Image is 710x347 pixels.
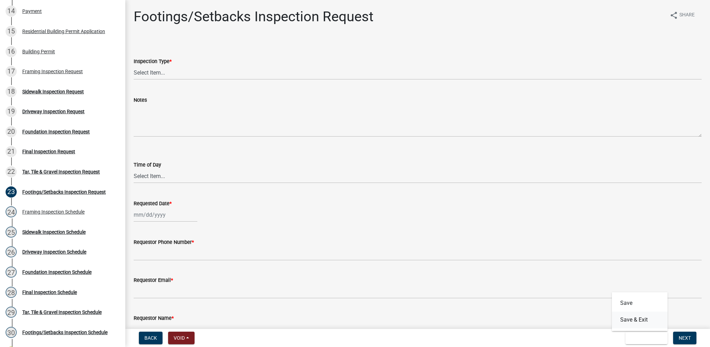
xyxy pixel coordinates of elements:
div: 26 [6,246,17,257]
div: 19 [6,106,17,117]
span: Share [679,11,695,20]
div: 17 [6,66,17,77]
button: Back [139,332,163,344]
label: Time of Day [134,163,161,168]
div: Foundation Inspection Request [22,129,90,134]
h1: Footings/Setbacks Inspection Request [134,8,373,25]
div: 22 [6,166,17,177]
div: Building Permit [22,49,55,54]
div: 20 [6,126,17,137]
div: Sidewalk Inspection Schedule [22,230,86,234]
label: Notes [134,98,147,103]
div: 21 [6,146,17,157]
i: share [670,11,678,20]
label: Inspection Type [134,59,172,64]
button: Void [168,332,195,344]
div: Foundation Inspection Schedule [22,270,92,275]
span: Save & Exit [631,335,658,341]
div: 25 [6,226,17,238]
span: Next [679,335,691,341]
span: Back [144,335,157,341]
input: mm/dd/yyyy [134,208,197,222]
div: Tar, Tile & Gravel Inspection Request [22,169,100,174]
button: Save & Exit [612,311,668,328]
div: Footings/Setbacks Inspection Schedule [22,330,108,335]
button: shareShare [664,8,700,22]
div: Framing Inspection Request [22,69,83,74]
div: 30 [6,327,17,338]
span: Void [174,335,185,341]
div: 23 [6,186,17,198]
div: Driveway Inspection Request [22,109,85,114]
div: Footings/Setbacks Inspection Request [22,190,106,194]
div: Residential Building Permit Application [22,29,105,34]
div: 27 [6,267,17,278]
div: 29 [6,307,17,318]
div: 18 [6,86,17,97]
div: 28 [6,287,17,298]
div: Payment [22,9,42,14]
div: Save & Exit [612,292,668,331]
div: Final Inspection Schedule [22,290,77,295]
label: Requestor Phone Number [134,240,194,245]
div: Driveway Inspection Schedule [22,249,86,254]
div: Tar, Tile & Gravel Inspection Schedule [22,310,102,315]
div: 14 [6,6,17,17]
div: Final Inspection Request [22,149,75,154]
button: Save [612,295,668,311]
label: Requestor Email [134,278,173,283]
button: Save & Exit [625,332,668,344]
label: Requestor Name [134,316,174,321]
label: Requested Date [134,201,172,206]
div: Framing Inspection Schedule [22,209,85,214]
div: 15 [6,26,17,37]
button: Next [673,332,696,344]
div: 16 [6,46,17,57]
div: 24 [6,206,17,217]
div: Sidewalk Inspection Request [22,89,84,94]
